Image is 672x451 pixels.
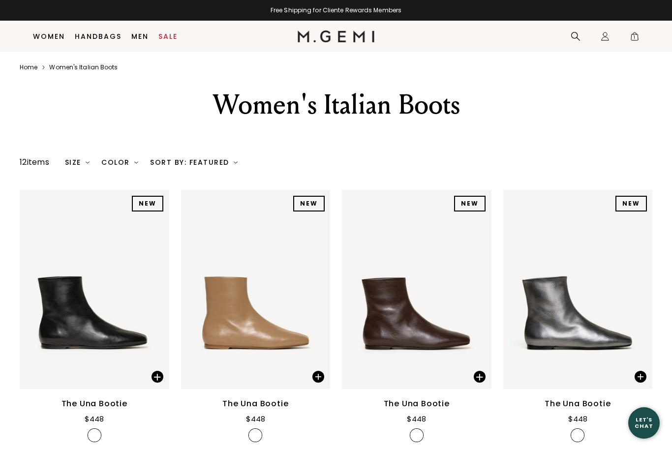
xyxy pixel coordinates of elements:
[454,196,486,211] div: NEW
[407,413,426,425] div: $448
[20,63,37,71] a: Home
[153,87,519,122] div: Women's Italian Boots
[628,417,660,429] div: Let's Chat
[181,190,331,389] img: The Una Bootie
[384,398,450,410] div: The Una Bootie
[134,160,138,164] img: chevron-down.svg
[101,158,138,166] div: Color
[503,190,653,446] a: The Una Bootie$448
[572,430,583,441] img: v_7402721181755_SWATCH_50x.jpg
[342,190,491,446] a: The Una Bootie$448
[61,398,127,410] div: The Una Bootie
[181,190,331,446] a: The Una Bootie$448
[234,160,238,164] img: chevron-down.svg
[131,32,149,40] a: Men
[85,413,104,425] div: $448
[630,33,640,43] span: 1
[246,413,265,425] div: $448
[158,32,178,40] a: Sale
[411,430,422,441] img: v_7402721116219_SWATCH_50x.jpg
[89,430,100,441] img: v_7402721083451_SWATCH_50x.jpg
[298,30,375,42] img: M.Gemi
[545,398,611,410] div: The Una Bootie
[615,196,647,211] div: NEW
[20,190,169,389] img: The Una Bootie
[342,190,491,389] img: The Una Bootie
[132,196,163,211] div: NEW
[65,158,90,166] div: Size
[20,190,169,446] a: The Una Bootie$448
[250,430,261,441] img: v_7402721148987_SWATCH_50x.jpg
[293,196,325,211] div: NEW
[503,190,653,389] img: The Una Bootie
[20,156,49,168] div: 12 items
[86,160,90,164] img: chevron-down.svg
[75,32,122,40] a: Handbags
[568,413,587,425] div: $448
[150,158,238,166] div: Sort By: Featured
[33,32,65,40] a: Women
[222,398,288,410] div: The Una Bootie
[49,63,118,71] a: Women's italian boots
